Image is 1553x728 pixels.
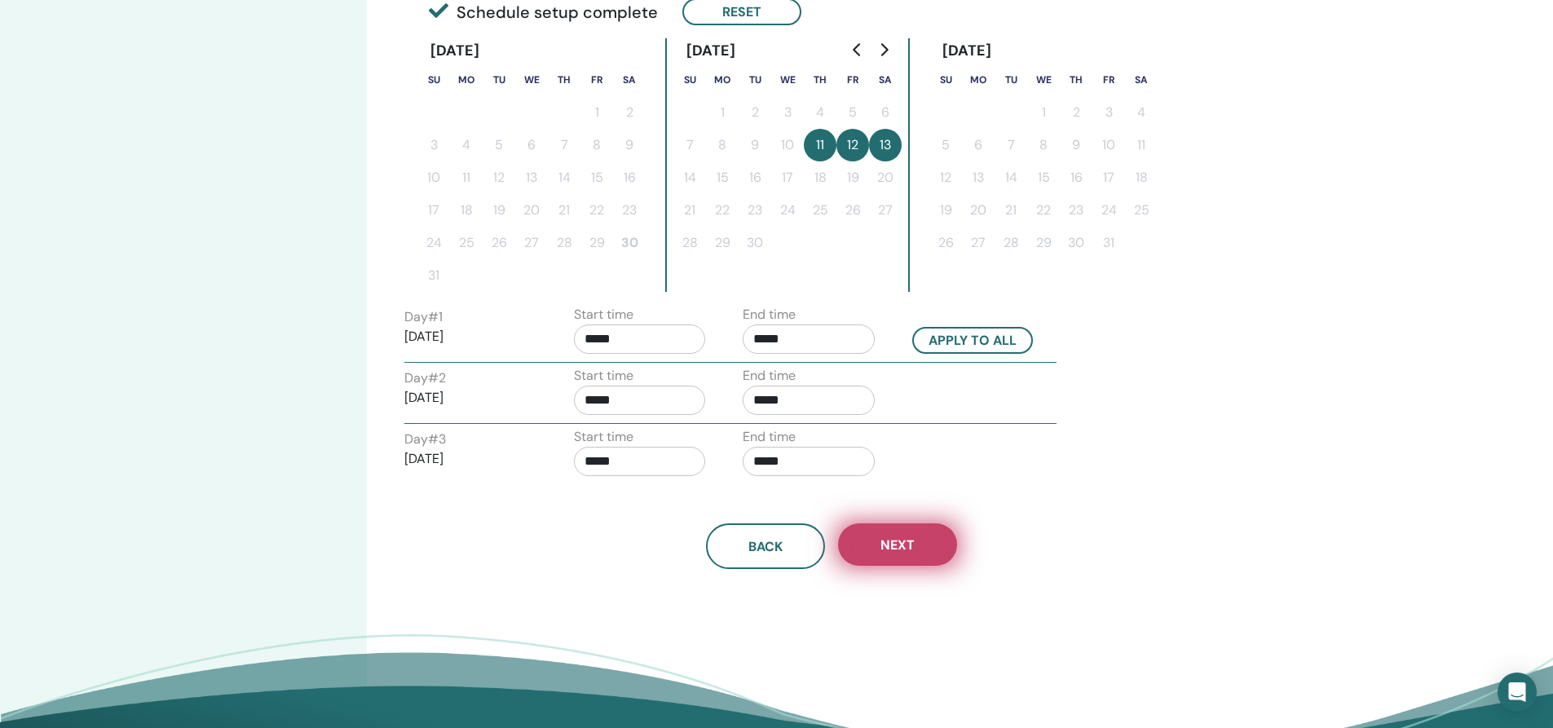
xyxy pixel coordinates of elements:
[804,96,836,129] button: 4
[673,194,706,227] button: 21
[706,129,739,161] button: 8
[574,366,633,386] label: Start time
[739,129,771,161] button: 9
[962,161,995,194] button: 13
[613,64,646,96] th: Saturday
[743,366,796,386] label: End time
[869,129,902,161] button: 13
[929,129,962,161] button: 5
[706,96,739,129] button: 1
[962,194,995,227] button: 20
[1125,194,1158,227] button: 25
[869,161,902,194] button: 20
[417,129,450,161] button: 3
[771,161,804,194] button: 17
[548,161,580,194] button: 14
[673,227,706,259] button: 28
[771,64,804,96] th: Wednesday
[743,427,796,447] label: End time
[743,305,796,324] label: End time
[995,161,1027,194] button: 14
[706,523,825,569] button: Back
[836,129,869,161] button: 12
[417,227,450,259] button: 24
[673,161,706,194] button: 14
[1060,161,1092,194] button: 16
[1498,673,1537,712] div: Open Intercom Messenger
[548,194,580,227] button: 21
[450,64,483,96] th: Monday
[574,305,633,324] label: Start time
[548,64,580,96] th: Thursday
[613,129,646,161] button: 9
[483,227,515,259] button: 26
[580,194,613,227] button: 22
[483,194,515,227] button: 19
[1027,129,1060,161] button: 8
[515,64,548,96] th: Wednesday
[739,161,771,194] button: 16
[845,33,871,66] button: Go to previous month
[836,161,869,194] button: 19
[706,194,739,227] button: 22
[417,161,450,194] button: 10
[613,194,646,227] button: 23
[1092,194,1125,227] button: 24
[929,64,962,96] th: Sunday
[580,96,613,129] button: 1
[613,227,646,259] button: 30
[417,194,450,227] button: 17
[580,227,613,259] button: 29
[995,194,1027,227] button: 21
[613,96,646,129] button: 2
[1092,129,1125,161] button: 10
[804,129,836,161] button: 11
[404,388,536,408] p: [DATE]
[574,427,633,447] label: Start time
[929,227,962,259] button: 26
[836,194,869,227] button: 26
[580,161,613,194] button: 15
[706,64,739,96] th: Monday
[515,161,548,194] button: 13
[417,64,450,96] th: Sunday
[417,38,493,64] div: [DATE]
[450,194,483,227] button: 18
[673,38,749,64] div: [DATE]
[1092,96,1125,129] button: 3
[580,129,613,161] button: 8
[1060,96,1092,129] button: 2
[995,64,1027,96] th: Tuesday
[929,161,962,194] button: 12
[836,64,869,96] th: Friday
[804,64,836,96] th: Thursday
[1092,64,1125,96] th: Friday
[748,538,783,555] span: Back
[771,129,804,161] button: 10
[515,129,548,161] button: 6
[929,38,1005,64] div: [DATE]
[929,194,962,227] button: 19
[739,64,771,96] th: Tuesday
[673,64,706,96] th: Sunday
[1125,129,1158,161] button: 11
[1125,64,1158,96] th: Saturday
[1060,129,1092,161] button: 9
[1060,64,1092,96] th: Thursday
[1125,161,1158,194] button: 18
[962,227,995,259] button: 27
[739,194,771,227] button: 23
[836,96,869,129] button: 5
[1092,227,1125,259] button: 31
[450,161,483,194] button: 11
[1060,227,1092,259] button: 30
[771,96,804,129] button: 3
[880,536,915,554] span: Next
[1027,64,1060,96] th: Wednesday
[804,194,836,227] button: 25
[871,33,897,66] button: Go to next month
[962,129,995,161] button: 6
[1092,161,1125,194] button: 17
[995,129,1027,161] button: 7
[673,129,706,161] button: 7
